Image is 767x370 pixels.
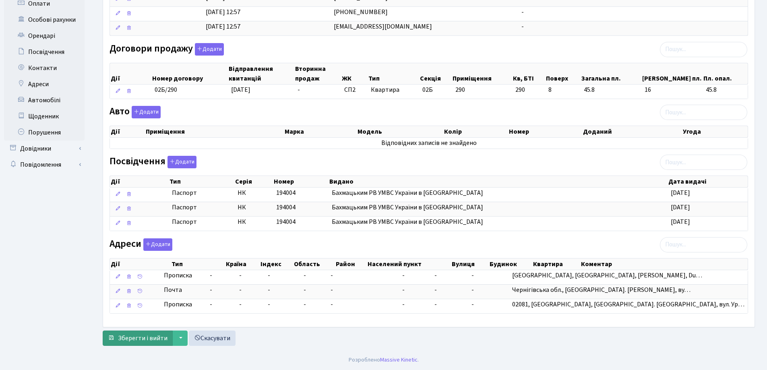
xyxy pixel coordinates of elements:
span: - [402,271,405,280]
span: НК [238,188,246,197]
span: - [434,285,437,294]
a: Повідомлення [4,157,85,173]
span: [DATE] [231,85,250,94]
span: 02Б/290 [155,85,177,94]
th: [PERSON_NAME] пл. [641,63,703,84]
a: Massive Kinetic [380,356,418,364]
span: - [331,271,333,280]
button: Зберегти і вийти [103,331,173,346]
span: Бахмацьким РВ УМВС України в [GEOGRAPHIC_DATA] [332,217,483,226]
label: Посвідчення [110,156,196,168]
a: Особові рахунки [4,12,85,28]
span: НК [238,217,246,226]
th: Модель [357,126,443,137]
th: Видано [329,176,667,187]
span: [EMAIL_ADDRESS][DOMAIN_NAME] [334,22,432,31]
a: Адреси [4,76,85,92]
th: Індекс [260,258,293,270]
button: Посвідчення [167,156,196,168]
span: Паспорт [172,203,231,212]
a: Орендарі [4,28,85,44]
th: Відправлення квитанцій [228,63,295,84]
th: Вулиця [451,258,489,270]
span: 02081, [GEOGRAPHIC_DATA], [GEOGRAPHIC_DATA]. [GEOGRAPHIC_DATA], вул. Ур… [512,300,744,309]
span: - [434,271,437,280]
th: Кв, БТІ [512,63,545,84]
button: Авто [132,106,161,118]
span: - [521,8,524,17]
a: Додати [130,105,161,119]
span: Прописка [164,271,192,280]
span: [DATE] [671,217,690,226]
th: Поверх [545,63,581,84]
td: Відповідних записів не знайдено [110,138,748,149]
th: Тип [368,63,419,84]
span: [DATE] [671,188,690,197]
span: - [268,285,270,294]
a: Довідники [4,141,85,157]
th: Тип [171,258,225,270]
a: Скасувати [189,331,236,346]
th: Країна [225,258,260,270]
span: - [521,22,524,31]
th: Загальна пл. [581,63,641,84]
input: Пошук... [660,237,747,252]
span: [GEOGRAPHIC_DATA], [GEOGRAPHIC_DATA], [PERSON_NAME], Du… [512,271,702,280]
th: Будинок [489,258,532,270]
span: - [304,300,306,309]
a: Щоденник [4,108,85,124]
span: - [331,285,333,294]
span: 194004 [276,203,296,212]
th: Приміщення [452,63,512,84]
span: 290 [515,85,542,95]
th: Дії [110,126,145,137]
span: 45.8 [584,85,638,95]
a: Автомобілі [4,92,85,108]
span: 290 [455,85,465,94]
input: Пошук... [660,42,747,57]
th: Доданий [582,126,682,137]
span: - [471,300,474,309]
th: Область [293,258,335,270]
label: Адреси [110,238,172,251]
th: Номер [273,176,329,187]
span: Квартира [371,85,416,95]
th: Серія [234,176,273,187]
th: Район [335,258,367,270]
span: - [331,300,333,309]
span: - [304,271,306,280]
span: [DATE] 12:57 [206,22,240,31]
th: Вторинна продаж [294,63,341,84]
span: - [434,300,437,309]
th: Номер договору [151,63,228,84]
span: [DATE] 12:57 [206,8,240,17]
a: Додати [193,41,224,56]
span: 16 [645,85,699,95]
th: Квартира [532,258,580,270]
div: Розроблено . [349,356,419,364]
th: Дата видачі [668,176,748,187]
input: Пошук... [660,105,747,120]
span: 8 [548,85,577,95]
span: - [471,285,474,294]
label: Авто [110,106,161,118]
button: Договори продажу [195,43,224,56]
th: Секція [419,63,452,84]
span: Бахмацьким РВ УМВС України в [GEOGRAPHIC_DATA] [332,203,483,212]
span: Зберегти і вийти [118,334,167,343]
a: Посвідчення [4,44,85,60]
span: - [304,285,306,294]
th: Номер [508,126,582,137]
span: - [298,85,300,94]
th: Коментар [580,258,748,270]
th: Тип [169,176,234,187]
span: - [268,300,270,309]
th: Дії [110,63,151,84]
a: Додати [165,155,196,169]
span: - [210,300,232,309]
th: Дії [110,258,171,270]
span: - [239,271,242,280]
a: Порушення [4,124,85,141]
a: Додати [141,237,172,251]
span: Бахмацьким РВ УМВС України в [GEOGRAPHIC_DATA] [332,188,483,197]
